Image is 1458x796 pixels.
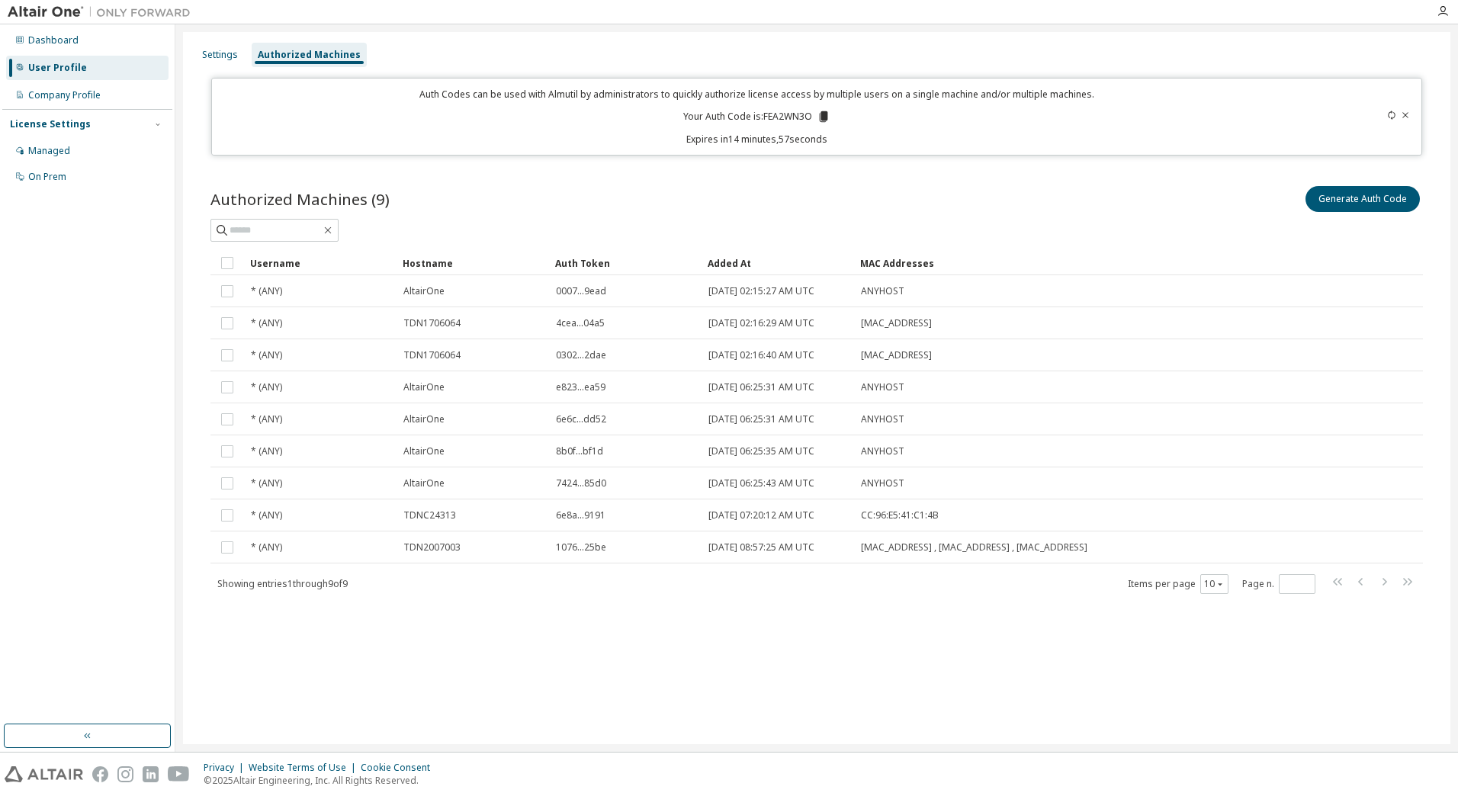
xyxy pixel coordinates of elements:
span: * (ANY) [251,477,282,489]
span: 1076...25be [556,541,606,554]
span: * (ANY) [251,349,282,361]
div: Username [250,251,390,275]
span: CC:96:E5:41:C1:4B [861,509,939,522]
span: [DATE] 02:16:29 AM UTC [708,317,814,329]
span: Page n. [1242,574,1315,594]
button: Generate Auth Code [1305,186,1420,212]
span: 0302...2dae [556,349,606,361]
p: Expires in 14 minutes, 57 seconds [221,133,1294,146]
span: [DATE] 06:25:31 AM UTC [708,413,814,425]
div: On Prem [28,171,66,183]
span: * (ANY) [251,285,282,297]
div: Website Terms of Use [249,762,361,774]
div: MAC Addresses [860,251,1263,275]
div: Managed [28,145,70,157]
span: * (ANY) [251,509,282,522]
div: Privacy [204,762,249,774]
div: Hostname [403,251,543,275]
span: [MAC_ADDRESS] [861,317,932,329]
div: License Settings [10,118,91,130]
div: Dashboard [28,34,79,47]
span: AltairOne [403,477,445,489]
span: 6e8a...9191 [556,509,605,522]
span: 0007...9ead [556,285,606,297]
span: TDN2007003 [403,541,461,554]
span: ANYHOST [861,477,904,489]
span: * (ANY) [251,445,282,457]
img: facebook.svg [92,766,108,782]
div: Company Profile [28,89,101,101]
div: Settings [202,49,238,61]
span: TDN1706064 [403,317,461,329]
p: Your Auth Code is: FEA2WN3O [683,110,830,124]
span: * (ANY) [251,413,282,425]
span: * (ANY) [251,317,282,329]
span: * (ANY) [251,541,282,554]
span: Showing entries 1 through 9 of 9 [217,577,348,590]
img: youtube.svg [168,766,190,782]
div: Cookie Consent [361,762,439,774]
div: Auth Token [555,251,695,275]
span: ANYHOST [861,413,904,425]
span: e823...ea59 [556,381,605,393]
span: TDNC24313 [403,509,456,522]
span: ANYHOST [861,381,904,393]
img: instagram.svg [117,766,133,782]
div: User Profile [28,62,87,74]
span: [MAC_ADDRESS] , [MAC_ADDRESS] , [MAC_ADDRESS] [861,541,1087,554]
span: [MAC_ADDRESS] [861,349,932,361]
img: altair_logo.svg [5,766,83,782]
span: 4cea...04a5 [556,317,605,329]
span: AltairOne [403,413,445,425]
div: Added At [708,251,848,275]
span: 8b0f...bf1d [556,445,603,457]
span: [DATE] 07:20:12 AM UTC [708,509,814,522]
p: © 2025 Altair Engineering, Inc. All Rights Reserved. [204,774,439,787]
span: * (ANY) [251,381,282,393]
span: [DATE] 02:16:40 AM UTC [708,349,814,361]
span: 6e6c...dd52 [556,413,606,425]
span: [DATE] 06:25:43 AM UTC [708,477,814,489]
span: 7424...85d0 [556,477,606,489]
span: AltairOne [403,445,445,457]
span: Authorized Machines (9) [210,188,390,210]
span: [DATE] 06:25:35 AM UTC [708,445,814,457]
span: AltairOne [403,381,445,393]
img: Altair One [8,5,198,20]
button: 10 [1204,578,1225,590]
span: Items per page [1128,574,1228,594]
span: [DATE] 08:57:25 AM UTC [708,541,814,554]
span: AltairOne [403,285,445,297]
span: [DATE] 02:15:27 AM UTC [708,285,814,297]
span: ANYHOST [861,285,904,297]
p: Auth Codes can be used with Almutil by administrators to quickly authorize license access by mult... [221,88,1294,101]
span: ANYHOST [861,445,904,457]
img: linkedin.svg [143,766,159,782]
span: TDN1706064 [403,349,461,361]
div: Authorized Machines [258,49,361,61]
span: [DATE] 06:25:31 AM UTC [708,381,814,393]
